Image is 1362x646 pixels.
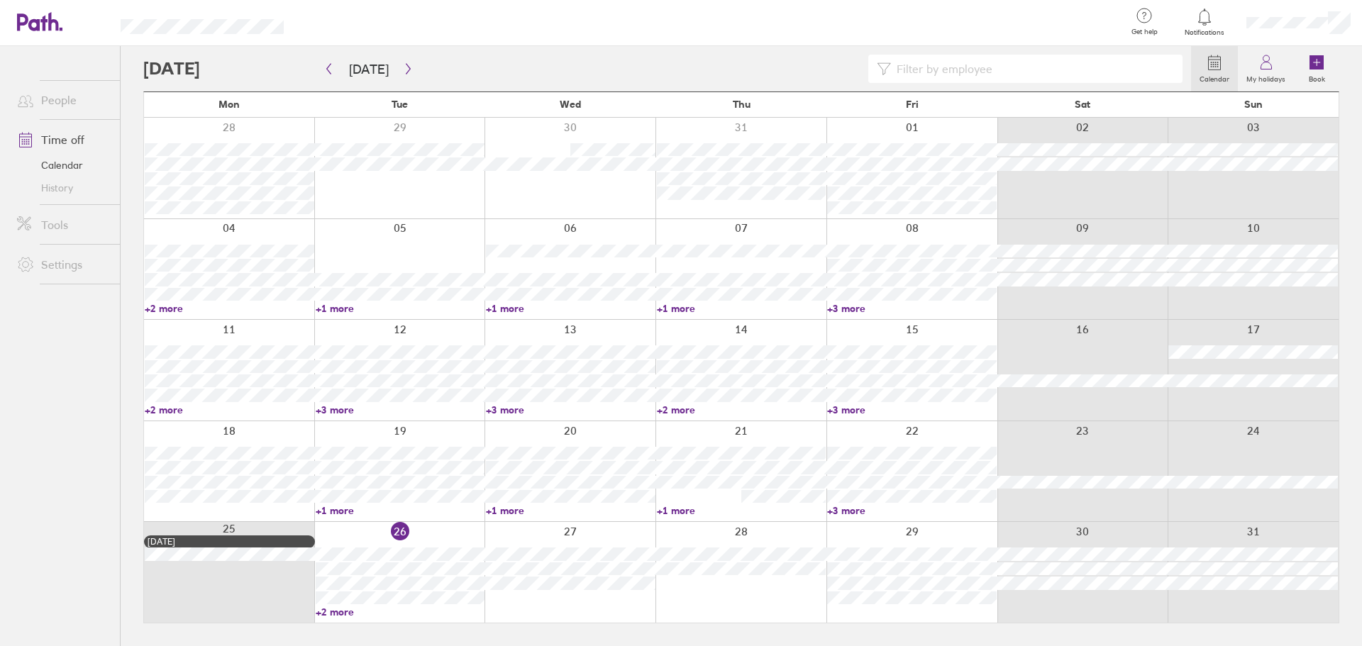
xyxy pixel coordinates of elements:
[316,403,485,416] a: +3 more
[148,537,311,547] div: [DATE]
[1238,46,1294,91] a: My holidays
[1182,7,1228,37] a: Notifications
[145,403,314,416] a: +2 more
[827,504,997,517] a: +3 more
[1191,71,1238,84] label: Calendar
[891,55,1174,82] input: Filter by employee
[1244,99,1263,110] span: Sun
[560,99,581,110] span: Wed
[218,99,240,110] span: Mon
[1182,28,1228,37] span: Notifications
[316,504,485,517] a: +1 more
[486,504,655,517] a: +1 more
[1294,46,1339,91] a: Book
[316,606,485,618] a: +2 more
[827,403,997,416] a: +3 more
[316,302,485,315] a: +1 more
[6,154,120,177] a: Calendar
[6,211,120,239] a: Tools
[6,250,120,279] a: Settings
[657,302,826,315] a: +1 more
[1191,46,1238,91] a: Calendar
[1300,71,1334,84] label: Book
[6,177,120,199] a: History
[486,302,655,315] a: +1 more
[657,504,826,517] a: +1 more
[145,302,314,315] a: +2 more
[906,99,919,110] span: Fri
[827,302,997,315] a: +3 more
[392,99,408,110] span: Tue
[1122,28,1168,36] span: Get help
[6,126,120,154] a: Time off
[338,57,400,81] button: [DATE]
[486,403,655,416] a: +3 more
[1238,71,1294,84] label: My holidays
[6,86,120,114] a: People
[733,99,751,110] span: Thu
[657,403,826,416] a: +2 more
[1075,99,1090,110] span: Sat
